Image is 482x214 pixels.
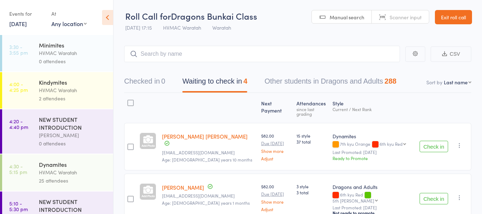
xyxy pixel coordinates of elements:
[9,20,27,28] a: [DATE]
[212,24,231,31] span: Waratah
[9,200,28,212] time: 5:10 - 5:30 pm
[2,72,113,109] a: 4:00 -4:25 pmKindymitesHVMAC Waratah2 attendees
[296,107,327,116] div: since last grading
[124,74,165,93] button: Checked in0
[385,77,396,85] div: 288
[39,168,107,176] div: HVMAC Waratah
[294,96,330,120] div: Atten­dances
[39,176,107,185] div: 25 attendees
[39,41,107,49] div: Minimites
[182,74,247,93] button: Waiting to check in4
[261,141,291,146] small: Due [DATE]
[444,79,468,86] div: Last name
[39,139,107,148] div: 0 attendees
[420,141,448,152] button: Check in
[333,133,414,140] div: Dynamites
[39,160,107,168] div: Dynamites
[431,46,471,62] button: CSV
[162,156,252,163] span: Age: [DEMOGRAPHIC_DATA] years 10 months
[171,10,257,22] span: Dragons Bunkai Class
[261,199,291,204] a: Show more
[9,81,28,93] time: 4:00 - 4:25 pm
[333,192,414,203] div: 6th kyu Red
[162,200,250,206] span: Age: [DEMOGRAPHIC_DATA] years 1 months
[39,78,107,86] div: Kindymites
[162,150,255,155] small: brindhaassish@gmail.com
[2,35,113,71] a: 3:30 -3:55 pmMinimitesHVMAC Waratah0 attendees
[125,24,152,31] span: [DATE] 17:15
[9,118,28,130] time: 4:20 - 4:40 pm
[39,86,107,94] div: HVMAC Waratah
[264,74,396,93] button: Other students in Dragons and Adults288
[261,207,291,211] a: Adjust
[39,49,107,57] div: HVMAC Waratah
[162,133,248,140] a: [PERSON_NAME] [PERSON_NAME]
[243,77,247,85] div: 4
[296,133,327,139] span: 15 style
[333,107,414,111] div: Current / Next Rank
[162,184,204,191] a: [PERSON_NAME]
[261,156,291,161] a: Adjust
[296,183,327,189] span: 3 style
[124,46,400,62] input: Search by name
[333,141,414,148] div: 7th kyu Orange
[258,96,294,120] div: Next Payment
[261,183,291,211] div: $82.00
[390,14,422,21] span: Scanner input
[333,205,414,210] small: Last Promoted: [DATE]
[39,115,107,131] div: NEW STUDENT INTRODUCTION
[161,77,165,85] div: 0
[9,44,28,55] time: 3:30 - 3:55 pm
[39,198,107,213] div: NEW STUDENT INTRODUCTION
[39,94,107,103] div: 2 attendees
[333,183,414,190] div: Dragons and Adults
[296,139,327,145] span: 37 total
[333,150,414,155] small: Last Promoted: [DATE]
[125,10,171,22] span: Roll Call for
[330,14,364,21] span: Manual search
[2,109,113,154] a: 4:20 -4:40 pmNEW STUDENT INTRODUCTION[PERSON_NAME]0 attendees
[39,57,107,65] div: 0 attendees
[296,189,327,195] span: 3 total
[261,149,291,153] a: Show more
[333,155,414,161] div: Ready to Promote
[261,191,291,196] small: Due [DATE]
[380,141,402,146] div: 6th kyu Red
[330,96,417,120] div: Style
[9,163,27,175] time: 4:30 - 5:15 pm
[333,198,374,203] div: 5th [PERSON_NAME]
[435,10,472,24] a: Exit roll call
[2,154,113,191] a: 4:30 -5:15 pmDynamitesHVMAC Waratah25 attendees
[51,20,87,28] div: Any location
[163,24,201,31] span: HVMAC Waratah
[162,193,255,198] small: stapleton1113@gmail.com
[420,193,448,204] button: Check in
[39,131,107,139] div: [PERSON_NAME]
[426,79,442,86] label: Sort by
[51,8,87,20] div: At
[261,133,291,161] div: $82.00
[9,8,44,20] div: Events for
